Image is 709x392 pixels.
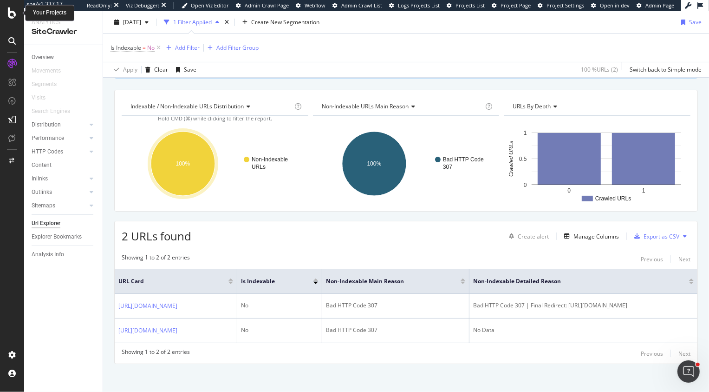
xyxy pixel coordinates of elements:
span: Admin Page [645,2,674,9]
a: Distribution [32,120,87,130]
span: Admin Crawl Page [245,2,289,9]
div: Your Projects [33,9,66,17]
div: Save [184,66,196,73]
a: Explorer Bookmarks [32,232,96,242]
div: 100 % URLs ( 2 ) [581,66,618,73]
text: Bad HTTP Code [443,156,484,163]
text: 0 [568,187,571,194]
div: Search Engines [32,106,70,116]
a: Performance [32,133,87,143]
div: Add Filter [175,44,200,52]
div: Analysis Info [32,250,64,259]
div: Clear [154,66,168,73]
span: Create New Segmentation [251,18,319,26]
span: Indexable / Non-Indexable URLs distribution [130,102,244,110]
span: Projects List [455,2,485,9]
button: Add Filter Group [204,42,259,53]
div: Distribution [32,120,61,130]
a: Open Viz Editor [182,2,229,9]
a: Analysis Info [32,250,96,259]
span: No [147,41,155,54]
div: A chart. [122,123,308,204]
div: Previous [641,350,663,358]
span: Is Indexable [111,44,141,52]
div: Analytics [32,19,95,27]
div: Inlinks [32,174,48,184]
div: Sitemaps [32,201,55,211]
button: [DATE] [111,15,152,30]
button: Clear [142,62,168,77]
a: Admin Crawl List [332,2,382,9]
text: 1 [524,130,527,136]
div: Export as CSV [644,233,679,240]
button: Save [172,62,196,77]
text: 1 [642,187,645,194]
span: Non-Indexable Detailed Reason [473,277,675,286]
text: Non-Indexable [252,156,288,163]
div: Overview [32,53,54,62]
a: Overview [32,53,96,62]
a: [URL][DOMAIN_NAME] [118,326,177,335]
a: Visits [32,93,55,103]
div: No [241,326,318,334]
div: Next [678,255,690,263]
div: Content [32,160,52,170]
button: Export as CSV [631,229,679,244]
button: Apply [111,62,137,77]
div: Outlinks [32,187,52,197]
div: Manage Columns [573,233,619,240]
span: Open in dev [600,2,630,9]
a: Admin Page [637,2,674,9]
button: Add Filter [163,42,200,53]
div: No [241,301,318,310]
a: Segments [32,80,66,89]
span: Project Page [501,2,531,9]
span: URLs by Depth [513,102,551,110]
span: Webflow [305,2,325,9]
a: Sitemaps [32,201,87,211]
text: 0.5 [519,156,527,162]
div: ReadOnly: [87,2,112,9]
div: Explorer Bookmarks [32,232,82,242]
div: Apply [123,66,137,73]
span: URL Card [118,277,226,286]
a: HTTP Codes [32,147,87,157]
div: Segments [32,80,57,89]
span: = [143,44,146,52]
button: Switch back to Simple mode [626,62,702,77]
a: Webflow [296,2,325,9]
span: Admin Crawl List [341,2,382,9]
span: Open Viz Editor [191,2,229,9]
div: SiteCrawler [32,27,95,37]
div: HTTP Codes [32,147,63,157]
div: Bad HTTP Code 307 [326,326,465,334]
text: URLs [252,164,266,170]
div: Viz Debugger: [126,2,159,9]
iframe: Intercom live chat [677,360,700,383]
div: A chart. [313,123,500,204]
a: Outlinks [32,187,87,197]
span: Project Settings [546,2,584,9]
div: Switch back to Simple mode [630,66,702,73]
div: Performance [32,133,64,143]
a: Project Page [492,2,531,9]
a: [URL][DOMAIN_NAME] [118,301,177,311]
text: Crawled URLs [595,195,631,202]
span: 2 URLs found [122,228,191,244]
a: Content [32,160,96,170]
div: Showing 1 to 2 of 2 entries [122,253,190,265]
a: Open in dev [591,2,630,9]
button: Create New Segmentation [239,15,323,30]
button: Save [677,15,702,30]
a: Search Engines [32,106,79,116]
h4: URLs by Depth [511,99,682,114]
h4: Indexable / Non-Indexable URLs Distribution [129,99,293,114]
a: Movements [32,66,70,76]
a: Project Settings [538,2,584,9]
a: Projects List [447,2,485,9]
div: Visits [32,93,46,103]
button: Next [678,348,690,359]
div: Bad HTTP Code 307 [326,301,465,310]
a: Logs Projects List [389,2,440,9]
div: Save [689,18,702,26]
